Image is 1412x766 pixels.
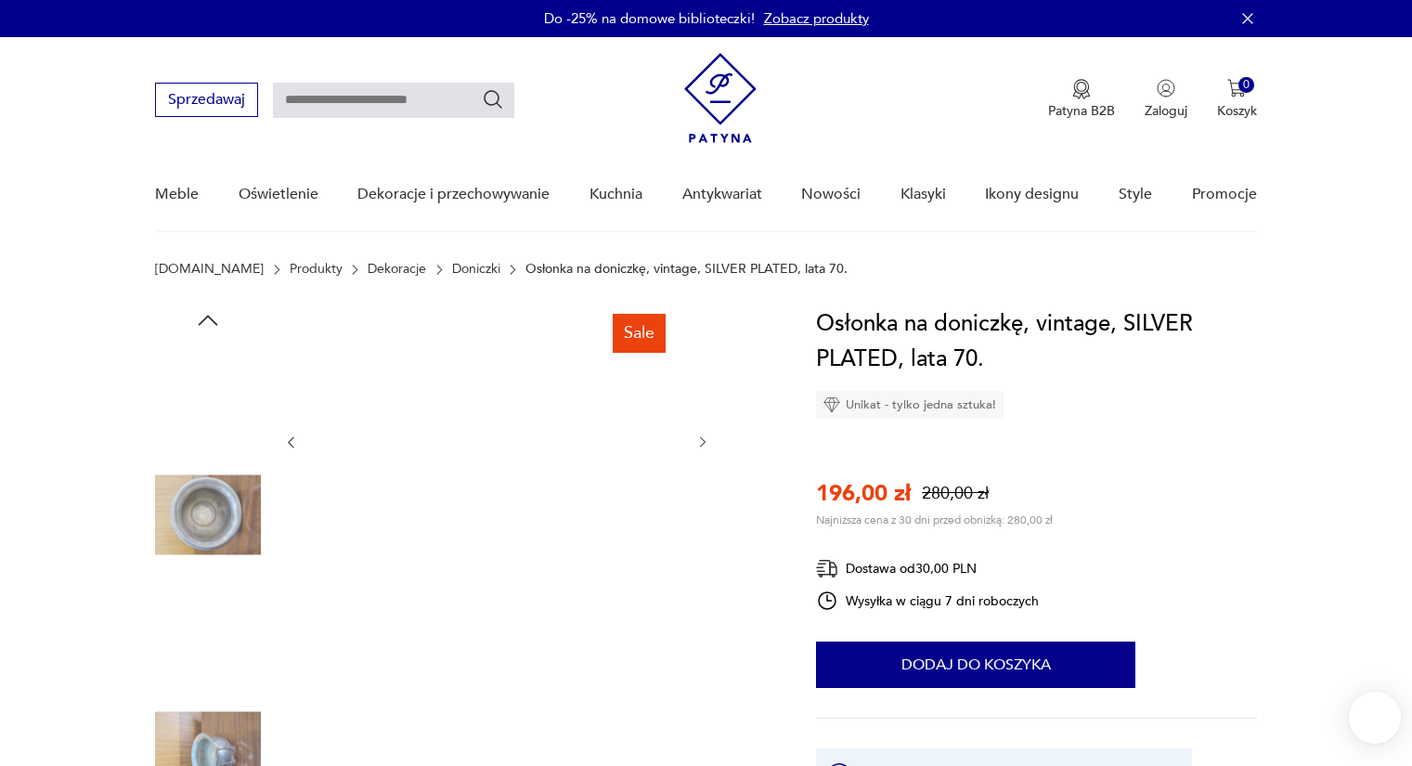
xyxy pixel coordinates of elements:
img: Ikona koszyka [1227,79,1246,97]
p: Najniższa cena z 30 dni przed obniżką: 280,00 zł [816,513,1053,527]
button: Sprzedawaj [155,83,258,117]
button: 0Koszyk [1217,79,1257,120]
iframe: Smartsupp widget button [1349,692,1401,744]
img: Patyna - sklep z meblami i dekoracjami vintage [684,53,757,143]
a: Style [1119,159,1152,230]
a: Doniczki [452,262,500,277]
button: Patyna B2B [1048,79,1115,120]
a: Kuchnia [589,159,642,230]
a: Dekoracje i przechowywanie [357,159,550,230]
a: Nowości [801,159,861,230]
button: Dodaj do koszyka [816,642,1135,688]
a: Dekoracje [368,262,426,277]
p: 196,00 zł [816,478,911,509]
a: Zobacz produkty [764,9,869,28]
img: Zdjęcie produktu Osłonka na doniczkę, vintage, SILVER PLATED, lata 70. [155,462,261,568]
a: Ikony designu [985,159,1079,230]
a: Oświetlenie [239,159,318,230]
p: Koszyk [1217,102,1257,120]
p: Osłonka na doniczkę, vintage, SILVER PLATED, lata 70. [525,262,848,277]
div: Wysyłka w ciągu 7 dni roboczych [816,590,1039,612]
a: Antykwariat [682,159,762,230]
a: [DOMAIN_NAME] [155,262,264,277]
a: Produkty [290,262,343,277]
a: Klasyki [900,159,946,230]
img: Zdjęcie produktu Osłonka na doniczkę, vintage, SILVER PLATED, lata 70. [155,580,261,686]
button: Szukaj [482,88,504,110]
p: Zaloguj [1145,102,1187,120]
img: Ikona diamentu [823,396,840,413]
img: Ikona medalu [1072,79,1091,99]
a: Sprzedawaj [155,95,258,108]
p: Do -25% na domowe biblioteczki! [544,9,755,28]
div: Unikat - tylko jedna sztuka! [816,391,1004,419]
div: Sale [613,314,666,353]
img: Ikonka użytkownika [1157,79,1175,97]
img: Zdjęcie produktu Osłonka na doniczkę, vintage, SILVER PLATED, lata 70. [155,344,261,449]
img: Ikona dostawy [816,557,838,580]
div: 0 [1238,77,1254,93]
a: Meble [155,159,199,230]
a: Promocje [1192,159,1257,230]
p: Patyna B2B [1048,102,1115,120]
a: Ikona medaluPatyna B2B [1048,79,1115,120]
img: Zdjęcie produktu Osłonka na doniczkę, vintage, SILVER PLATED, lata 70. [317,306,676,576]
h1: Osłonka na doniczkę, vintage, SILVER PLATED, lata 70. [816,306,1257,377]
p: 280,00 zł [922,482,989,505]
button: Zaloguj [1145,79,1187,120]
div: Dostawa od 30,00 PLN [816,557,1039,580]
